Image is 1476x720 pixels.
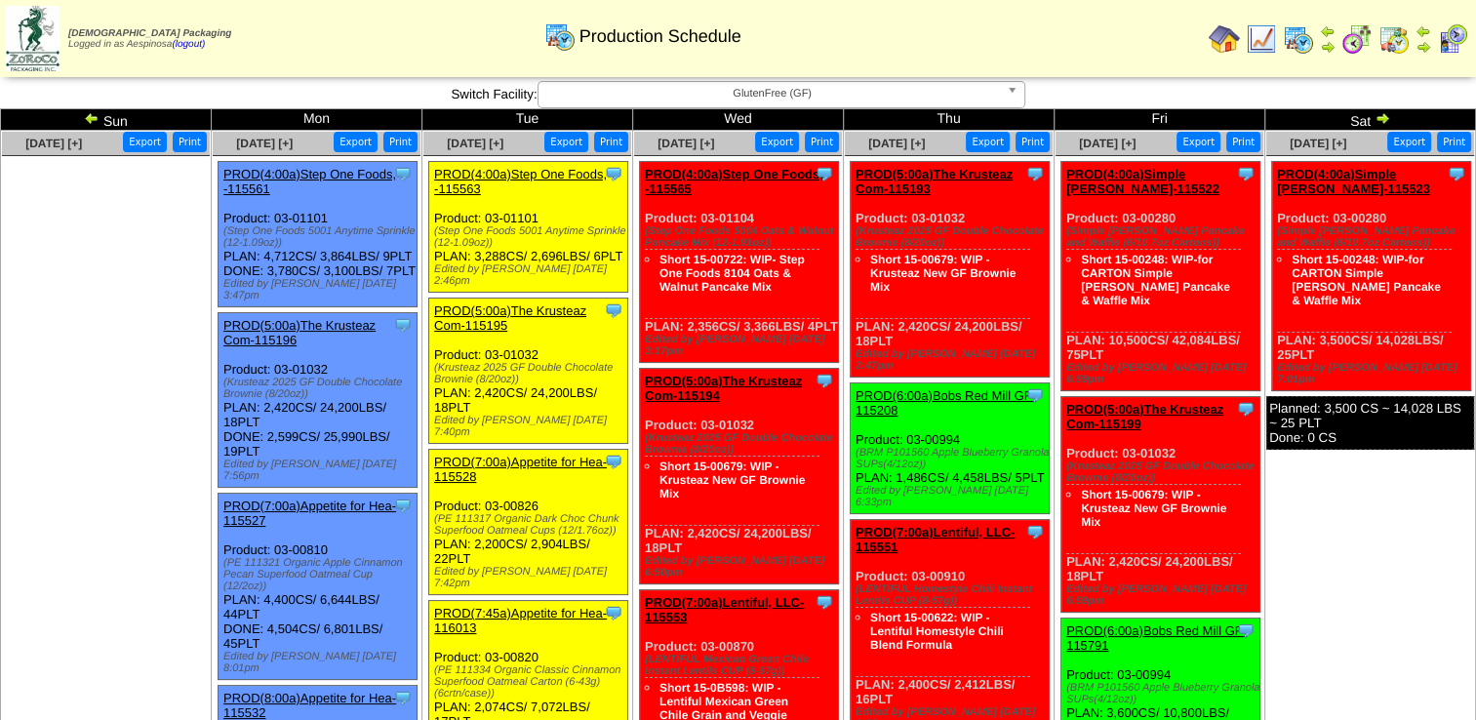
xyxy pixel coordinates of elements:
img: Tooltip [815,371,834,390]
td: Sun [1,109,212,131]
img: home.gif [1209,23,1240,55]
img: Tooltip [1025,164,1045,183]
img: Tooltip [393,688,413,707]
img: Tooltip [604,452,623,471]
img: arrowright.gif [1416,39,1431,55]
img: Tooltip [1236,399,1256,419]
button: Print [383,132,418,152]
a: PROD(4:00a)Step One Foods, -115561 [223,167,396,196]
div: Product: 03-00810 PLAN: 4,400CS / 6,644LBS / 44PLT DONE: 4,504CS / 6,801LBS / 45PLT [219,494,418,680]
a: [DATE] [+] [236,137,293,150]
img: Tooltip [1236,620,1256,640]
td: Sat [1265,109,1476,131]
button: Export [123,132,167,152]
div: Edited by [PERSON_NAME] [DATE] 6:50pm [645,555,838,579]
a: [DATE] [+] [658,137,714,150]
a: PROD(5:00a)The Krusteaz Com-115194 [645,374,802,403]
img: calendarprod.gif [544,20,576,52]
div: Edited by [PERSON_NAME] [DATE] 6:59pm [1066,362,1259,385]
a: Short 15-00248: WIP-for CARTON Simple [PERSON_NAME] Pancake & Waffle Mix [1292,253,1441,307]
td: Fri [1055,109,1265,131]
a: PROD(7:00a)Appetite for Hea-115528 [434,455,607,484]
img: Tooltip [604,164,623,183]
a: [DATE] [+] [25,137,82,150]
a: PROD(4:00a)Simple [PERSON_NAME]-115523 [1277,167,1430,196]
div: Product: 03-01032 PLAN: 2,420CS / 24,200LBS / 18PLT DONE: 2,599CS / 25,990LBS / 19PLT [219,313,418,488]
button: Print [805,132,839,152]
a: PROD(4:00a)Step One Foods, -115565 [645,167,823,196]
a: (logout) [172,39,205,50]
a: [DATE] [+] [1079,137,1136,150]
button: Export [755,132,799,152]
a: [DATE] [+] [868,137,925,150]
div: Edited by [PERSON_NAME] [DATE] 7:40pm [434,415,627,438]
button: Print [1016,132,1050,152]
div: Edited by [PERSON_NAME] [DATE] 6:33pm [856,485,1049,508]
div: (Krusteaz 2025 GF Double Chocolate Brownie (8/20oz)) [856,225,1049,249]
button: Export [966,132,1010,152]
td: Mon [212,109,422,131]
a: Short 15-00722: WIP- Step One Foods 8104 Oats & Walnut Pancake Mix [659,253,805,294]
div: Product: 03-01032 PLAN: 2,420CS / 24,200LBS / 18PLT [429,299,628,444]
a: PROD(7:00a)Lentiful, LLC-115551 [856,525,1015,554]
div: Edited by [PERSON_NAME] [DATE] 2:46pm [434,263,627,287]
td: Tue [422,109,633,131]
div: (LENTIFUL Mexican Green Chile Instant Lentils CUP (8-57g)) [645,654,838,677]
div: Edited by [PERSON_NAME] [DATE] 2:47pm [856,348,1049,372]
img: Tooltip [815,164,834,183]
img: calendarprod.gif [1283,23,1314,55]
div: Product: 03-01104 PLAN: 2,356CS / 3,366LBS / 4PLT [640,162,839,363]
img: arrowleft.gif [1320,23,1336,39]
td: Wed [633,109,844,131]
img: Tooltip [1025,522,1045,541]
button: Print [173,132,207,152]
button: Print [594,132,628,152]
div: (Krusteaz 2025 GF Double Chocolate Brownie (8/20oz)) [645,432,838,456]
img: Tooltip [393,164,413,183]
img: arrowright.gif [1320,39,1336,55]
div: Product: 03-01032 PLAN: 2,420CS / 24,200LBS / 18PLT [851,162,1050,378]
a: PROD(5:00a)The Krusteaz Com-115199 [1066,402,1223,431]
div: Product: 03-01032 PLAN: 2,420CS / 24,200LBS / 18PLT [640,369,839,584]
img: calendarblend.gif [1341,23,1373,55]
button: Export [544,132,588,152]
button: Print [1226,132,1260,152]
div: (Krusteaz 2025 GF Double Chocolate Brownie (8/20oz)) [434,362,627,385]
img: line_graph.gif [1246,23,1277,55]
a: Short 15-00679: WIP - Krusteaz New GF Brownie Mix [1081,488,1226,529]
a: PROD(7:00a)Appetite for Hea-115527 [223,499,396,528]
button: Export [1387,132,1431,152]
a: PROD(6:00a)Bobs Red Mill GF-115791 [1066,623,1247,653]
button: Export [334,132,378,152]
img: Tooltip [393,496,413,515]
div: (Simple [PERSON_NAME] Pancake and Waffle (6/10.7oz Cartons)) [1066,225,1259,249]
a: [DATE] [+] [1290,137,1346,150]
img: Tooltip [604,300,623,320]
div: (PE 111334 Organic Classic Cinnamon Superfood Oatmeal Carton (6-43g)(6crtn/case)) [434,664,627,700]
a: PROD(7:00a)Lentiful, LLC-115553 [645,595,804,624]
a: PROD(4:00a)Simple [PERSON_NAME]-115522 [1066,167,1219,196]
div: Edited by [PERSON_NAME] [DATE] 6:59pm [1066,583,1259,607]
div: Edited by [PERSON_NAME] [DATE] 3:17pm [645,334,838,357]
span: Logged in as Aespinosa [68,28,231,50]
a: PROD(4:00a)Step One Foods, -115563 [434,167,607,196]
div: Edited by [PERSON_NAME] [DATE] 7:01pm [1277,362,1470,385]
a: PROD(5:00a)The Krusteaz Com-115193 [856,167,1013,196]
img: Tooltip [1025,385,1045,405]
div: Product: 03-00994 PLAN: 1,486CS / 4,458LBS / 5PLT [851,383,1050,514]
a: Short 15-00622: WIP - Lentiful Homestyle Chili Blend Formula [870,611,1004,652]
div: Product: 03-01101 PLAN: 4,712CS / 3,864LBS / 9PLT DONE: 3,780CS / 3,100LBS / 7PLT [219,162,418,307]
div: Product: 03-00280 PLAN: 10,500CS / 42,084LBS / 75PLT [1061,162,1260,391]
img: Tooltip [1236,164,1256,183]
a: PROD(5:00a)The Krusteaz Com-115195 [434,303,586,333]
img: arrowleft.gif [1416,23,1431,39]
img: zoroco-logo-small.webp [6,6,60,71]
a: PROD(7:45a)Appetite for Hea-116013 [434,606,607,635]
button: Export [1177,132,1220,152]
div: Edited by [PERSON_NAME] [DATE] 3:47pm [223,278,417,301]
div: Edited by [PERSON_NAME] [DATE] 7:42pm [434,566,627,589]
div: (Simple [PERSON_NAME] Pancake and Waffle (6/10.7oz Cartons)) [1277,225,1470,249]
